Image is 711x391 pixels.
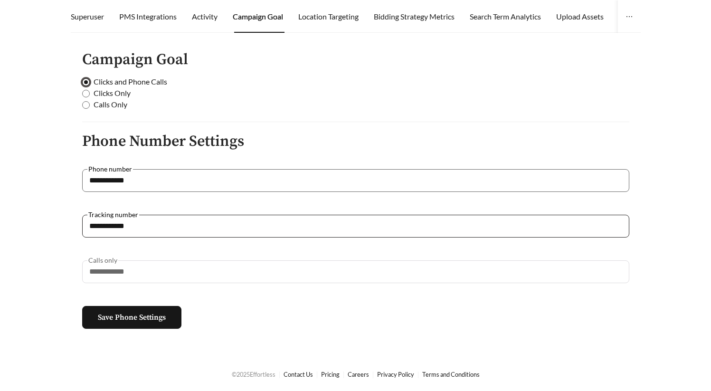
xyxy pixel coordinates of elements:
div: Upload Assets [556,11,604,22]
span: Calls Only [90,99,131,110]
a: Contact Us [284,371,313,378]
a: Careers [348,371,369,378]
span: Clicks Only [90,87,134,99]
div: Campaign Goal [233,11,283,22]
div: Search Term Analytics [470,11,541,22]
div: Bidding Strategy Metrics [374,11,455,22]
h4: Phone Number Settings [82,134,629,150]
button: ellipsis [618,0,641,33]
span: Clicks and Phone Calls [90,76,171,87]
div: Superuser [71,11,104,22]
div: PMS Integrations [119,11,177,22]
a: Privacy Policy [377,371,414,378]
div: Location Targeting [298,11,359,22]
div: Activity [192,11,218,22]
span: Save Phone Settings [98,312,166,323]
span: © 2025 Effortless [232,371,275,378]
a: Terms and Conditions [422,371,480,378]
button: Save Phone Settings [82,306,181,329]
a: Pricing [321,371,340,378]
h4: Campaign Goal [82,52,629,68]
span: ellipsis [626,13,633,20]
